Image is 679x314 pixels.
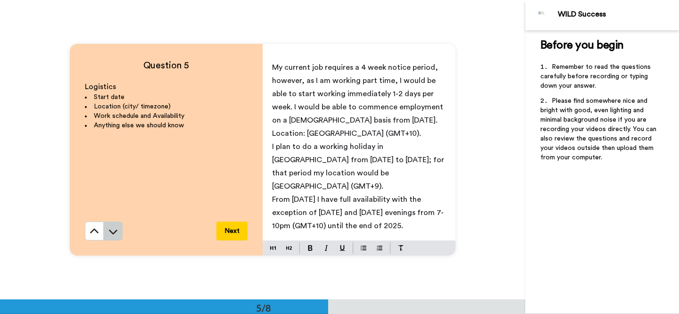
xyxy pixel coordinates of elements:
h4: Question 5 [85,59,248,72]
img: italic-mark.svg [324,245,328,251]
span: Before you begin [540,40,624,51]
span: My current job requires a 4 week notice period, however, as I am working part time, I would be ab... [272,64,445,124]
img: numbered-block.svg [377,244,382,252]
button: Next [216,222,248,240]
img: underline-mark.svg [339,245,345,251]
div: WILD Success [558,10,679,19]
img: bulleted-block.svg [361,244,366,252]
span: Work schedule and Availability [94,113,184,119]
span: Location (city/ timezone) [94,103,171,110]
span: From [DATE] I have full availability with the exception of [DATE] and [DATE] evenings from 7-10pm... [272,196,444,230]
span: Logistics [85,83,116,91]
span: Please find somewhere nice and bright with good, even lighting and minimal background noise if yo... [540,98,658,161]
img: Profile Image [530,4,553,26]
span: Remember to read the questions carefully before recording or typing down your answer. [540,64,653,89]
span: Anything else we should know [94,122,184,129]
img: bold-mark.svg [308,245,313,251]
img: heading-two-block.svg [286,244,292,252]
span: Start date [94,94,124,100]
img: heading-one-block.svg [270,244,276,252]
span: Location: [GEOGRAPHIC_DATA] (GMT+10). [272,130,421,137]
img: clear-format.svg [398,245,404,251]
span: I plan to do a working holiday in [GEOGRAPHIC_DATA] from [DATE] to [DATE]; for that period my loc... [272,143,446,190]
